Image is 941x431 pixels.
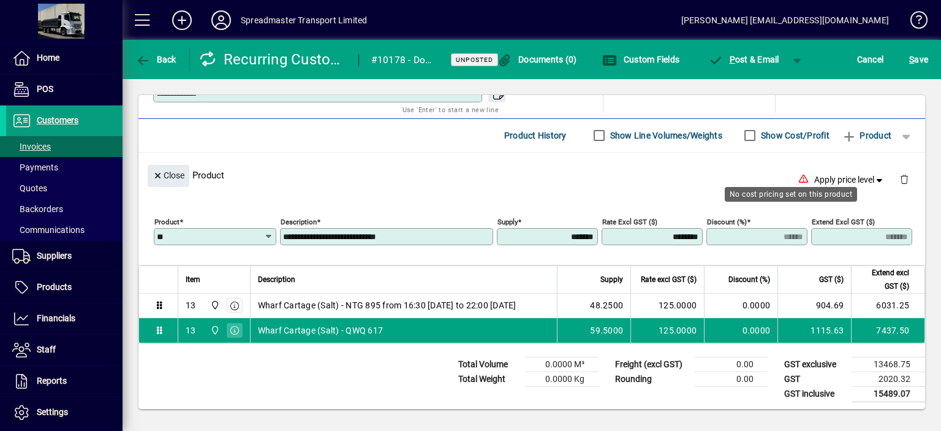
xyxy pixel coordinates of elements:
app-page-header-button: Close [145,169,192,180]
span: Staff [37,345,56,354]
a: Invoices [6,136,123,157]
span: Documents (0) [497,55,577,64]
div: 13 [186,299,196,311]
mat-label: Extend excl GST ($) [812,217,875,226]
div: Spreadmaster Transport Limited [241,10,367,30]
button: Documents (0) [494,48,580,71]
span: 965 State Highway 2 [207,299,221,312]
td: 7437.50 [851,318,924,343]
a: Payments [6,157,123,178]
td: Freight (excl GST) [609,357,695,372]
a: Quotes [6,178,123,199]
span: Invoices [12,142,51,151]
span: Quotes [12,183,47,193]
button: Product History [499,124,572,147]
td: 0.00 [695,372,768,386]
td: 0.00 [695,357,768,372]
button: Save [906,48,931,71]
td: 904.69 [777,294,851,318]
span: Product [842,126,891,145]
td: 15489.07 [852,386,925,402]
div: 13 [186,324,196,337]
span: 965 State Highway 2 [207,324,221,337]
span: Financials [37,313,75,323]
a: Suppliers [6,241,123,272]
a: Backorders [6,199,123,219]
span: Payments [12,162,58,172]
app-page-header-button: Delete [890,174,919,185]
td: 13468.75 [852,357,925,372]
a: Settings [6,397,123,428]
span: Unposted [456,56,493,64]
td: 0.0000 M³ [526,357,599,372]
a: POS [6,74,123,105]
td: Rounding [609,372,695,386]
div: No cost pricing set on this product [725,187,857,202]
span: POS [37,84,53,94]
span: P [730,55,735,64]
a: Products [6,272,123,303]
span: Close [153,166,184,186]
span: Back [135,55,176,64]
div: Recurring Customer Invoice [199,50,346,69]
td: 2020.32 [852,372,925,386]
span: Settings [37,407,68,417]
div: [PERSON_NAME] [EMAIL_ADDRESS][DOMAIN_NAME] [681,10,889,30]
span: Item [186,273,200,286]
button: Profile [202,9,241,31]
button: Back [132,48,180,71]
td: 1115.63 [777,318,851,343]
div: 125.0000 [638,324,697,337]
span: Customers [37,115,78,125]
div: 125.0000 [638,299,697,311]
span: Description [258,273,295,286]
mat-label: Supply [497,217,518,226]
td: 0.0000 [704,294,777,318]
button: Add [162,9,202,31]
span: Discount (%) [728,273,770,286]
td: 6031.25 [851,294,924,318]
mat-label: Rate excl GST ($) [602,217,657,226]
span: Cancel [857,50,884,69]
a: Knowledge Base [901,2,926,42]
mat-label: Description [281,217,317,226]
button: Product [836,124,898,147]
button: Delete [890,165,919,194]
mat-hint: Use 'Enter' to start a new line [402,102,499,116]
div: Product [138,153,925,197]
span: Extend excl GST ($) [859,266,909,293]
td: GST exclusive [778,357,852,372]
a: Communications [6,219,123,240]
td: 0.0000 [704,318,777,343]
span: 59.5000 [590,324,623,337]
div: #10178 - Dominion Salt [371,50,436,70]
span: Product History [504,126,567,145]
label: Show Line Volumes/Weights [608,129,722,142]
span: Communications [12,225,85,235]
td: GST [778,372,852,386]
button: Apply price level [809,169,890,191]
a: Financials [6,303,123,334]
span: Rate excl GST ($) [641,273,697,286]
span: Wharf Cartage (Salt) - NTG 895 from 16:30 [DATE] to 22:00 [DATE] [258,299,516,311]
button: Close [148,165,189,187]
span: Products [37,282,72,292]
span: ost & Email [708,55,779,64]
span: Backorders [12,204,63,214]
mat-label: Product [154,217,180,226]
a: Reports [6,366,123,397]
button: Custom Fields [599,48,682,71]
td: GST inclusive [778,386,852,402]
span: Custom Fields [602,55,679,64]
span: Suppliers [37,251,72,261]
span: 48.2500 [590,299,623,311]
span: Wharf Cartage (Salt) - QWQ 617 [258,324,384,337]
td: Total Weight [452,372,526,386]
span: Home [37,53,59,63]
button: Post & Email [702,48,785,71]
span: GST ($) [819,273,844,286]
span: S [909,55,914,64]
button: Cancel [854,48,887,71]
span: Reports [37,376,67,386]
mat-label: Discount (%) [707,217,747,226]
